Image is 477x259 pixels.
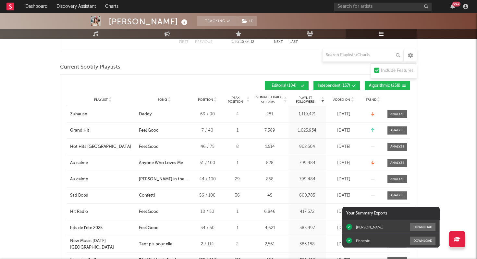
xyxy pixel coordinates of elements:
div: [PERSON_NAME] in the Willows [139,176,190,183]
div: 2,561 [253,241,287,248]
div: [PERSON_NAME] [109,16,189,27]
div: [DATE] [327,225,360,231]
span: Added On [333,98,350,102]
div: 1 [225,160,250,166]
div: 99 + [452,2,460,6]
div: 4 [225,111,250,118]
div: [DATE] [327,209,360,215]
a: Au calme [70,160,136,166]
a: Hot Hits [GEOGRAPHIC_DATA] [70,144,136,150]
div: 51 / 100 [193,160,222,166]
div: Anyone Who Loves Me [139,160,183,166]
a: Zuhause [70,111,136,118]
button: Independent(157) [313,81,360,90]
div: 385,497 [290,225,324,231]
div: Include Features [381,67,413,75]
a: Sad Bops [70,192,136,199]
div: 34 / 50 [193,225,222,231]
button: Editorial(104) [265,81,309,90]
div: [DATE] [327,176,360,183]
div: 1 [225,209,250,215]
div: [DATE] [327,144,360,150]
div: 417,372 [290,209,324,215]
div: [DATE] [327,111,360,118]
div: 1,514 [253,144,287,150]
div: 1,119,421 [290,111,324,118]
div: 902,504 [290,144,324,150]
button: Download [410,237,435,245]
span: ( 1 ) [238,16,257,26]
div: 383,188 [290,241,324,248]
div: 7,389 [253,127,287,134]
span: of [245,41,249,44]
button: Next [274,40,283,44]
span: Peak Position [225,96,246,104]
div: Tant pis pour elle [139,241,172,248]
div: 799,484 [290,160,324,166]
div: [DATE] [327,241,360,248]
div: 799,484 [290,176,324,183]
div: 69 / 90 [193,111,222,118]
a: hits de l'été 2025 [70,225,136,231]
div: 44 / 100 [193,176,222,183]
span: Independent ( 157 ) [318,84,350,88]
span: Song [158,98,167,102]
div: 1,025,934 [290,127,324,134]
div: 6,846 [253,209,287,215]
div: 56 / 100 [193,192,222,199]
span: Playlist Followers [290,96,320,104]
div: 45 [253,192,287,199]
div: 36 [225,192,250,199]
div: Feel Good [139,127,159,134]
div: 46 / 75 [193,144,222,150]
div: 7 / 40 [193,127,222,134]
a: New Music [DATE] [GEOGRAPHIC_DATA] [70,238,136,251]
div: Your Summary Exports [342,207,440,220]
input: Search for artists [334,3,432,11]
div: Feel Good [139,225,159,231]
div: Hit Radio [70,209,88,215]
div: hits de l'été 2025 [70,225,103,231]
div: [DATE] [327,160,360,166]
div: Au calme [70,160,88,166]
div: [DATE] [327,192,360,199]
span: Playlist [94,98,108,102]
input: Search Playlists/Charts [322,49,403,62]
div: Au calme [70,176,88,183]
a: Hit Radio [70,209,136,215]
button: Last [289,40,298,44]
span: to [235,41,239,44]
div: 18 / 50 [193,209,222,215]
button: 99+ [450,4,455,9]
button: (1) [238,16,257,26]
div: Phoenix [356,239,370,243]
div: Sad Bops [70,192,88,199]
div: Daddy [139,111,152,118]
button: First [179,40,189,44]
div: Hot Hits [GEOGRAPHIC_DATA] [70,144,131,150]
div: 281 [253,111,287,118]
div: 828 [253,160,287,166]
div: 2 / 114 [193,241,222,248]
span: Current Spotify Playlists [60,63,120,71]
div: 2 [225,241,250,248]
div: 8 [225,144,250,150]
div: 1 10 12 [225,38,261,46]
div: Zuhause [70,111,87,118]
div: 1 [225,127,250,134]
span: Editorial ( 104 ) [269,84,299,88]
span: Position [198,98,213,102]
div: 1 [225,225,250,231]
div: 29 [225,176,250,183]
button: Tracking [197,16,238,26]
div: Feel Good [139,144,159,150]
div: 600,785 [290,192,324,199]
div: 858 [253,176,287,183]
div: [DATE] [327,127,360,134]
span: Estimated Daily Streams [253,95,283,105]
div: Grand Hit [70,127,89,134]
button: Algorithmic(258) [365,81,410,90]
div: [PERSON_NAME] [356,225,384,229]
button: Previous [195,40,212,44]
